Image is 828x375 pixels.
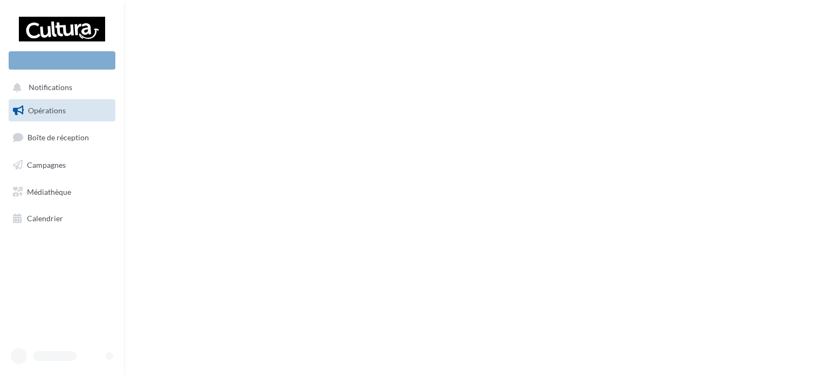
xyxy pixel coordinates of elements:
a: Médiathèque [6,181,118,203]
span: Campagnes [27,160,66,169]
span: Opérations [28,106,66,115]
span: Calendrier [27,214,63,223]
div: Nouvelle campagne [9,51,115,70]
span: Notifications [29,83,72,92]
span: Médiathèque [27,187,71,196]
a: Opérations [6,99,118,122]
a: Campagnes [6,154,118,176]
span: Boîte de réception [27,133,89,142]
a: Boîte de réception [6,126,118,149]
a: Calendrier [6,207,118,230]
